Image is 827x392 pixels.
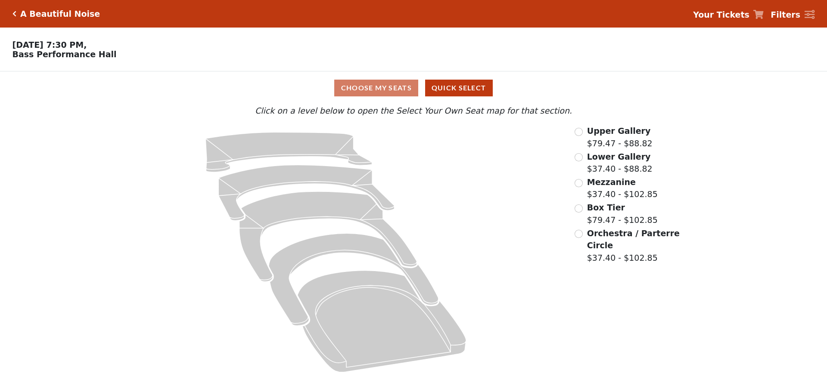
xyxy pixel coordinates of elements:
[587,228,680,250] span: Orchestra / Parterre Circle
[587,151,653,175] label: $37.40 - $88.82
[587,126,651,136] span: Upper Gallery
[587,176,658,201] label: $37.40 - $102.85
[771,10,800,19] strong: Filters
[298,271,466,372] path: Orchestra / Parterre Circle - Seats Available: 6
[20,9,100,19] h5: A Beautiful Noise
[771,9,815,21] a: Filters
[425,80,493,96] button: Quick Select
[587,203,625,212] span: Box Tier
[587,227,681,264] label: $37.40 - $102.85
[205,132,372,172] path: Upper Gallery - Seats Available: 255
[109,105,718,117] p: Click on a level below to open the Select Your Own Seat map for that section.
[587,125,653,149] label: $79.47 - $88.82
[587,177,636,187] span: Mezzanine
[693,9,764,21] a: Your Tickets
[587,152,651,161] span: Lower Gallery
[219,165,395,221] path: Lower Gallery - Seats Available: 27
[587,201,658,226] label: $79.47 - $102.85
[12,11,16,17] a: Click here to go back to filters
[693,10,749,19] strong: Your Tickets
